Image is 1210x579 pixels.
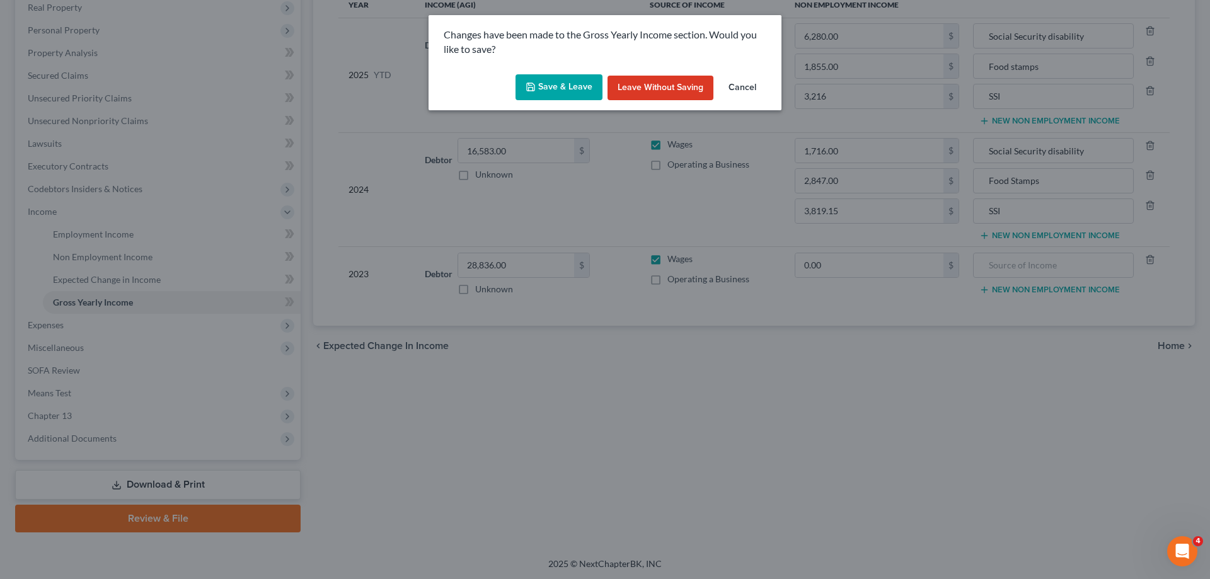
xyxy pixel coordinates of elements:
button: Cancel [718,76,766,101]
button: Leave without Saving [608,76,713,101]
p: Changes have been made to the Gross Yearly Income section. Would you like to save? [444,28,766,57]
iframe: Intercom live chat [1167,536,1197,566]
span: 4 [1193,536,1203,546]
button: Save & Leave [516,74,602,101]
